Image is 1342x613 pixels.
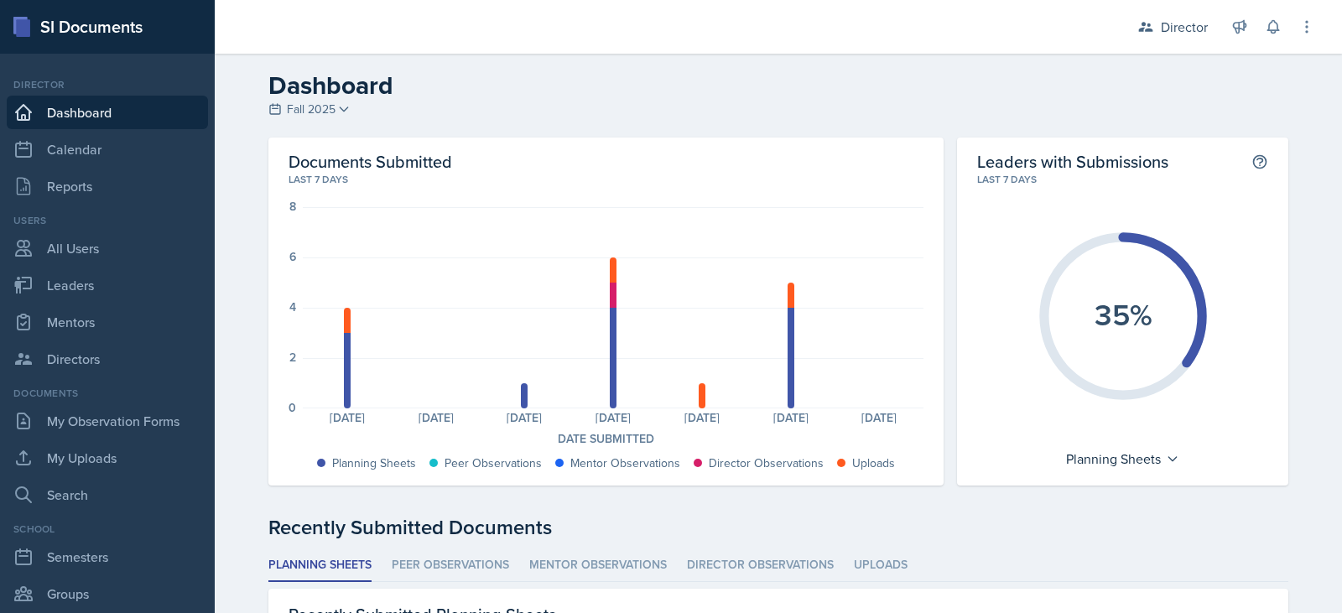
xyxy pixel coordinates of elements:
a: My Observation Forms [7,404,208,438]
div: Documents [7,386,208,401]
a: Semesters [7,540,208,574]
a: Calendar [7,132,208,166]
div: Uploads [852,455,895,472]
div: Mentor Observations [570,455,680,472]
div: 6 [289,251,296,262]
div: 2 [289,351,296,363]
h2: Documents Submitted [289,151,923,172]
a: All Users [7,231,208,265]
div: Planning Sheets [1058,445,1188,472]
a: Dashboard [7,96,208,129]
li: Director Observations [687,549,834,582]
div: 4 [289,301,296,313]
div: [DATE] [392,412,481,423]
div: Recently Submitted Documents [268,512,1288,543]
a: My Uploads [7,441,208,475]
div: Users [7,213,208,228]
div: Planning Sheets [332,455,416,472]
div: 8 [289,200,296,212]
h2: Dashboard [268,70,1288,101]
div: Peer Observations [445,455,542,472]
a: Mentors [7,305,208,339]
li: Peer Observations [392,549,509,582]
div: Date Submitted [289,430,923,448]
div: 0 [289,402,296,413]
li: Planning Sheets [268,549,372,582]
a: Reports [7,169,208,203]
div: Director Observations [709,455,824,472]
li: Mentor Observations [529,549,667,582]
li: Uploads [854,549,908,582]
a: Directors [7,342,208,376]
div: Director [1161,17,1208,37]
a: Search [7,478,208,512]
div: [DATE] [569,412,658,423]
div: [DATE] [481,412,570,423]
div: [DATE] [658,412,746,423]
a: Leaders [7,268,208,302]
div: Last 7 days [977,172,1268,187]
div: School [7,522,208,537]
div: Director [7,77,208,92]
h2: Leaders with Submissions [977,151,1168,172]
div: [DATE] [835,412,924,423]
a: Groups [7,577,208,610]
text: 35% [1094,293,1152,336]
span: Fall 2025 [287,101,335,118]
div: [DATE] [303,412,392,423]
div: [DATE] [746,412,835,423]
div: Last 7 days [289,172,923,187]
